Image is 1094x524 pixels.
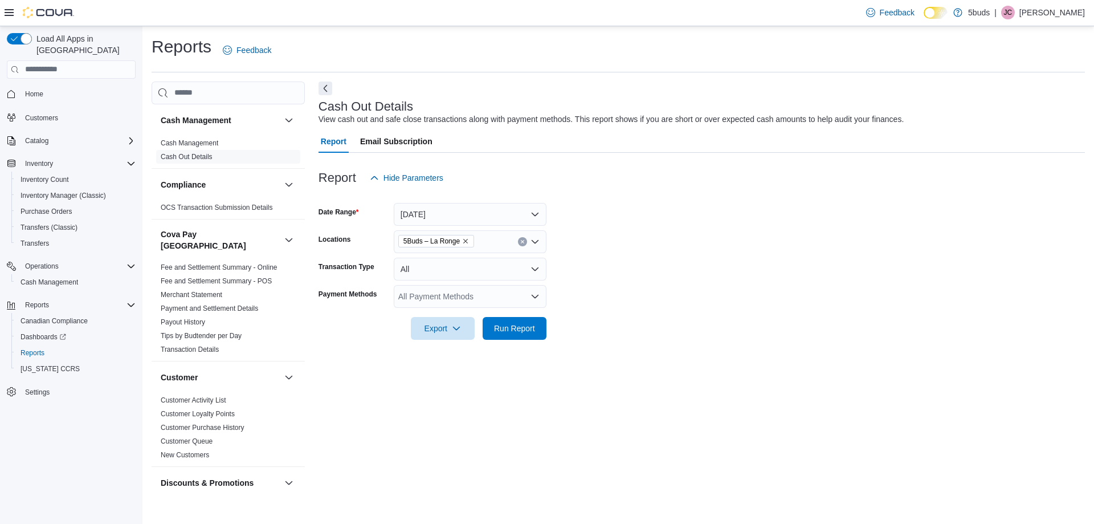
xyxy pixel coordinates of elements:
img: Cova [23,7,74,18]
span: Transaction Details [161,345,219,354]
span: Reports [21,298,136,312]
span: Transfers (Classic) [16,221,136,234]
a: Transfers [16,237,54,250]
span: Reports [25,300,49,310]
button: Customer [282,371,296,384]
span: [US_STATE] CCRS [21,364,80,373]
span: Merchant Statement [161,290,222,299]
span: Fee and Settlement Summary - POS [161,277,272,286]
span: Transfers [21,239,49,248]
a: New Customers [161,451,209,459]
a: Customers [21,111,63,125]
button: Catalog [21,134,53,148]
button: Cova Pay [GEOGRAPHIC_DATA] [282,233,296,247]
nav: Complex example [7,81,136,430]
span: Dashboards [21,332,66,342]
a: Fee and Settlement Summary - POS [161,277,272,285]
button: Open list of options [530,237,540,246]
button: Purchase Orders [11,204,140,220]
a: Customer Activity List [161,396,226,404]
span: Customers [21,110,136,124]
h3: Report [319,171,356,185]
button: Operations [21,259,63,273]
a: Home [21,87,48,101]
button: Transfers [11,235,140,251]
span: Reports [21,348,44,358]
span: Payment and Settlement Details [161,304,258,313]
span: Settings [21,385,136,399]
a: Cash Management [16,275,83,289]
button: [DATE] [394,203,546,226]
a: Purchase Orders [16,205,77,218]
div: Justyn Challis [1001,6,1015,19]
div: View cash out and safe close transactions along with payment methods. This report shows if you ar... [319,113,904,125]
span: Operations [25,262,59,271]
a: Reports [16,346,49,360]
h1: Reports [152,35,211,58]
a: Transaction Details [161,346,219,354]
button: Transfers (Classic) [11,220,140,235]
span: Dashboards [16,330,136,344]
p: 5buds [968,6,990,19]
span: Home [25,90,43,99]
span: Run Report [494,323,535,334]
a: Inventory Manager (Classic) [16,189,111,202]
button: Reports [21,298,54,312]
span: Transfers [16,237,136,250]
button: Inventory [21,157,58,170]
button: Inventory Manager (Classic) [11,188,140,204]
p: | [994,6,997,19]
span: 5Buds – La Ronge [398,235,474,247]
a: Tips by Budtender per Day [161,332,242,340]
span: Cash Out Details [161,152,213,161]
button: Cova Pay [GEOGRAPHIC_DATA] [161,229,280,251]
div: Cash Management [152,136,305,168]
p: [PERSON_NAME] [1019,6,1085,19]
a: Settings [21,385,54,399]
a: Payment and Settlement Details [161,304,258,312]
span: 5Buds – La Ronge [403,235,460,247]
span: Reports [16,346,136,360]
button: Discounts & Promotions [282,476,296,490]
a: OCS Transaction Submission Details [161,204,273,212]
button: Compliance [282,178,296,192]
span: Customer Purchase History [161,423,244,432]
button: Settings [2,384,140,400]
span: Cash Management [16,275,136,289]
span: Fee and Settlement Summary - Online [161,263,277,272]
span: New Customers [161,450,209,460]
button: Open list of options [530,292,540,301]
button: Cash Management [282,113,296,127]
span: Canadian Compliance [21,316,88,326]
button: Remove 5Buds – La Ronge from selection in this group [462,238,469,245]
a: Payout History [161,318,205,326]
span: Export [418,317,468,340]
a: Canadian Compliance [16,314,92,328]
a: Transfers (Classic) [16,221,82,234]
button: Export [411,317,475,340]
span: Transfers (Classic) [21,223,77,232]
a: Inventory Count [16,173,74,186]
span: Email Subscription [360,130,432,153]
span: Inventory Manager (Classic) [16,189,136,202]
span: Customer Activity List [161,396,226,405]
span: Inventory Manager (Classic) [21,191,106,200]
span: Load All Apps in [GEOGRAPHIC_DATA] [32,33,136,56]
span: Washington CCRS [16,362,136,376]
span: Cash Management [21,278,78,287]
button: Clear input [518,237,527,246]
span: Cash Management [161,139,218,148]
a: Customer Purchase History [161,424,244,432]
button: Cash Management [161,115,280,126]
button: Customers [2,109,140,125]
span: Purchase Orders [21,207,72,216]
span: Canadian Compliance [16,314,136,328]
div: Cova Pay [GEOGRAPHIC_DATA] [152,261,305,361]
a: Dashboards [16,330,71,344]
span: Customer Loyalty Points [161,409,235,419]
a: Fee and Settlement Summary - Online [161,263,277,271]
button: All [394,258,546,281]
h3: Cash Management [161,115,231,126]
